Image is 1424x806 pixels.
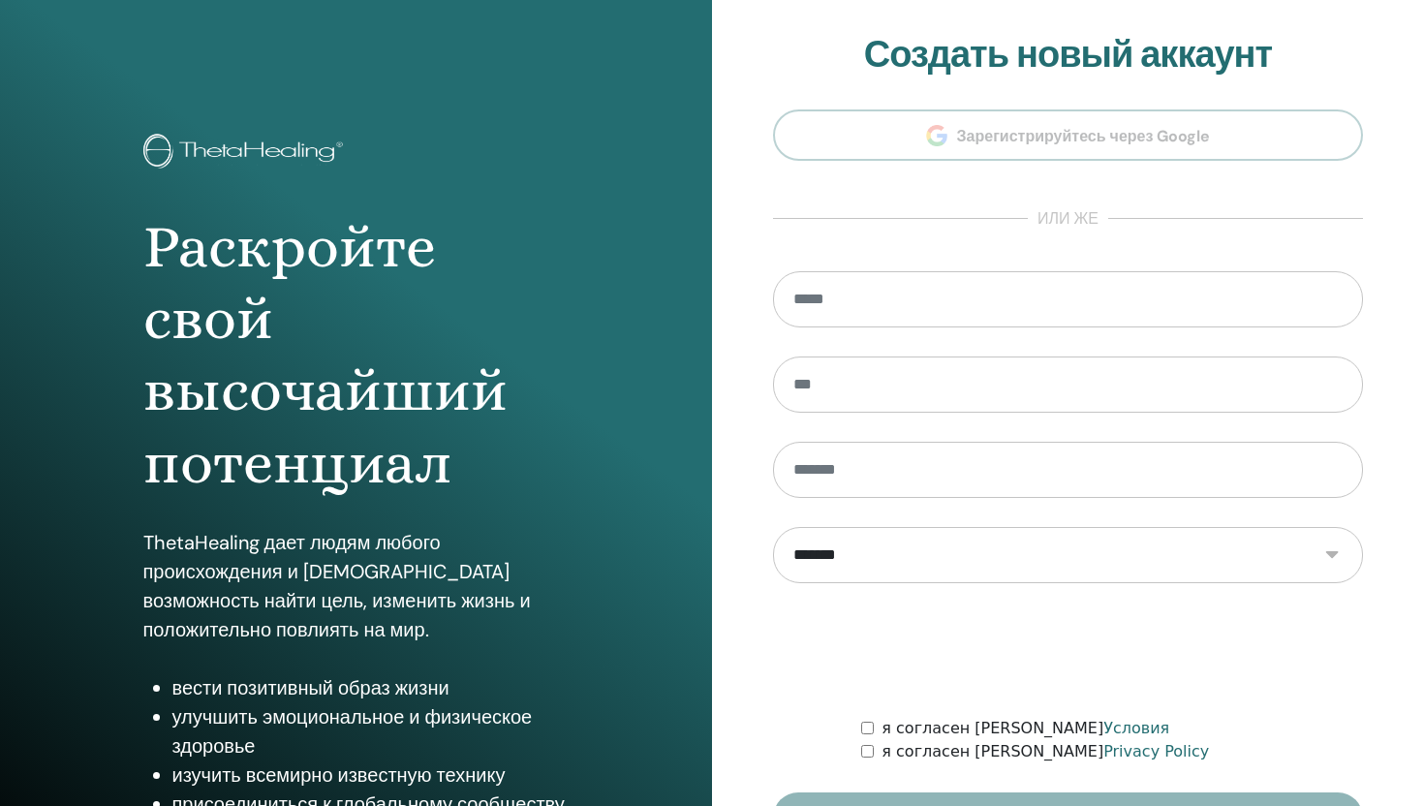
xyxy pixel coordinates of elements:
[773,33,1363,77] h2: Создать новый аккаунт
[143,211,570,500] h1: Раскройте свой высочайший потенциал
[143,528,570,644] p: ThetaHealing дает людям любого происхождения и [DEMOGRAPHIC_DATA] возможность найти цель, изменит...
[1103,742,1209,760] a: Privacy Policy
[172,760,570,790] li: изучить всемирно известную технику
[882,717,1169,740] label: я согласен [PERSON_NAME]
[1028,207,1108,231] span: или же
[172,673,570,702] li: вести позитивный образ жизни
[921,612,1216,688] iframe: reCAPTCHA
[1103,719,1169,737] a: Условия
[882,740,1209,763] label: я согласен [PERSON_NAME]
[172,702,570,760] li: улучшить эмоциональное и физическое здоровье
